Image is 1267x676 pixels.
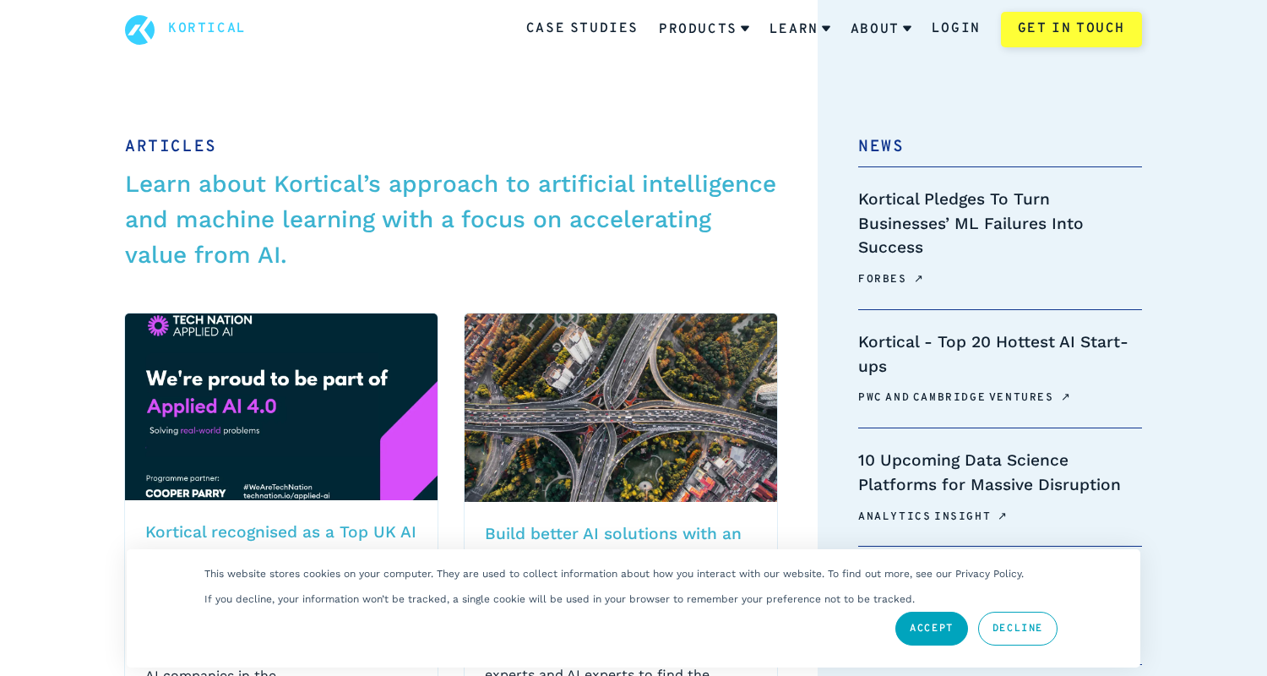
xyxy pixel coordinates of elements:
[858,135,1142,160] h2: News
[659,8,749,52] a: Products
[125,135,777,160] h1: Articles
[204,593,915,605] p: If you decline, your information won’t be tracked, a single cookie will be used in your browser t...
[145,521,417,593] h2: Kortical recognised as a Top UK AI company as they join Tech Nation's Applied AI Cohort 4.0
[914,272,923,285] span: ↗
[1061,390,1070,403] span: ↗
[858,449,1142,498] h4: 10 Upcoming Data Science Platforms for Massive Disruption
[998,510,1007,522] span: ↗
[858,510,991,524] span: Analytics Insight
[485,522,757,571] h2: Build better AI solutions with an AI roadmap
[125,291,438,523] img: Background image for Kortical recognised as a Top UK AI company as they join Tech Nation's Applie...
[978,612,1058,646] a: Decline
[168,19,247,41] a: Kortical
[858,188,1142,286] a: Kortical Pledges To Turn Businesses’ ML Failures Into SuccessForbes↗
[858,188,1142,260] h4: Kortical Pledges To Turn Businesses’ ML Failures Into Success
[125,166,777,273] p: Learn about Kortical’s approach to artificial intelligence and machine learning with a focus on a...
[895,612,968,646] a: Accept
[858,391,1054,405] span: PwC and Cambridge Ventures
[851,8,911,52] a: About
[204,568,1024,580] p: This website stores cookies on your computer. They are used to collect information about how you ...
[858,330,1142,379] h4: Kortical - Top 20 Hottest AI Start-ups
[526,19,639,41] a: Case Studies
[1001,12,1142,47] a: Get in touch
[465,291,777,525] img: Background image for Build better AI solutions with an AI roadmap article
[769,8,830,52] a: Learn
[858,273,907,286] span: Forbes
[858,330,1142,405] a: Kortical - Top 20 Hottest AI Start-upsPwC and Cambridge Ventures↗
[858,449,1142,523] a: 10 Upcoming Data Science Platforms for Massive DisruptionAnalytics Insight↗
[932,19,981,41] a: Login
